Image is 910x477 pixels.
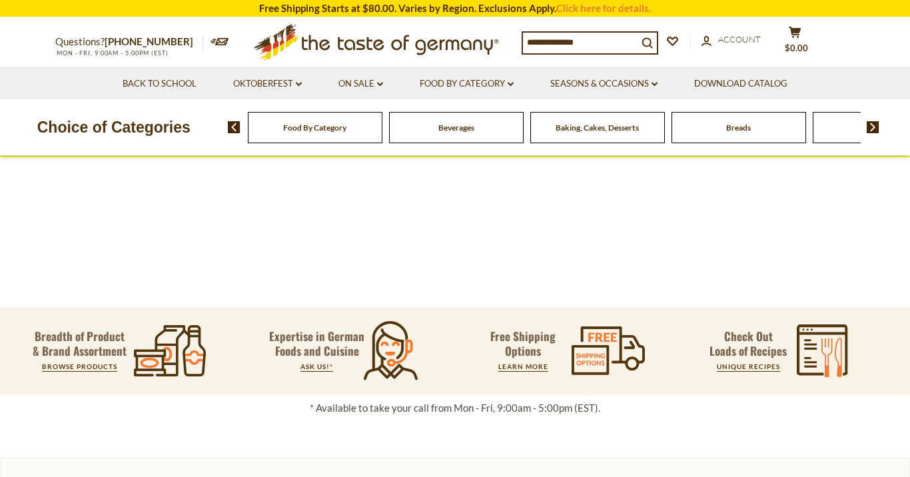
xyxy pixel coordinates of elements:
[33,329,127,358] p: Breadth of Product & Brand Assortment
[228,121,240,133] img: previous arrow
[556,2,651,14] a: Click here for details.
[726,123,751,133] a: Breads
[105,35,193,47] a: [PHONE_NUMBER]
[438,123,474,133] a: Beverages
[709,329,787,358] p: Check Out Loads of Recipes
[42,362,117,370] a: BROWSE PRODUCTS
[479,329,567,358] p: Free Shipping Options
[300,362,333,370] a: ASK US!*
[233,77,302,91] a: Oktoberfest
[556,123,639,133] a: Baking, Cakes, Desserts
[498,362,548,370] a: LEARN MORE
[283,123,346,133] a: Food By Category
[550,77,658,91] a: Seasons & Occasions
[55,33,203,51] p: Questions?
[785,43,808,53] span: $0.00
[694,77,787,91] a: Download Catalog
[701,33,761,47] a: Account
[123,77,197,91] a: Back to School
[718,34,761,45] span: Account
[420,77,514,91] a: Food By Category
[867,121,879,133] img: next arrow
[338,77,383,91] a: On Sale
[269,329,365,358] p: Expertise in German Foods and Cuisine
[717,362,780,370] a: UNIQUE RECIPES
[775,26,815,59] button: $0.00
[55,49,169,57] span: MON - FRI, 9:00AM - 5:00PM (EST)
